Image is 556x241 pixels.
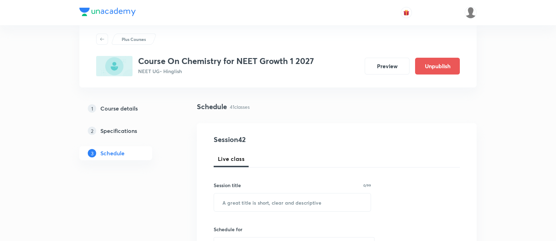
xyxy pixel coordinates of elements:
[79,8,136,18] a: Company Logo
[88,104,96,113] p: 1
[230,103,250,111] p: 41 classes
[88,149,96,157] p: 3
[122,36,146,42] p: Plus Courses
[79,124,174,138] a: 2Specifications
[100,127,137,135] h5: Specifications
[100,104,138,113] h5: Course details
[100,149,124,157] h5: Schedule
[88,127,96,135] p: 2
[403,9,409,16] img: avatar
[363,184,371,187] p: 0/99
[465,7,477,19] img: nikita patil
[138,68,314,75] p: NEET UG • Hinglish
[197,101,227,112] h4: Schedule
[138,56,314,66] h3: Course On Chemistry for NEET Growth 1 2027
[79,101,174,115] a: 1Course details
[79,8,136,16] img: Company Logo
[214,193,371,211] input: A great title is short, clear and descriptive
[218,155,244,163] span: Live class
[365,58,409,75] button: Preview
[96,56,133,76] img: 54AAFF2A-D35D-4A8D-B777-AB504F437899_plus.png
[214,226,371,233] h6: Schedule for
[415,58,460,75] button: Unpublish
[214,134,341,145] h4: Session 42
[214,182,241,189] h6: Session title
[401,7,412,18] button: avatar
